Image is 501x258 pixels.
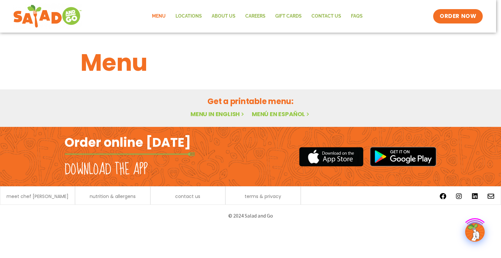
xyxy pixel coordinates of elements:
span: ORDER NOW [440,12,476,20]
a: GIFT CARDS [270,9,307,24]
a: nutrition & allergens [90,194,136,199]
a: contact us [175,194,200,199]
a: Contact Us [307,9,346,24]
a: Careers [240,9,270,24]
a: meet chef [PERSON_NAME] [7,194,68,199]
nav: Menu [147,9,368,24]
a: Menú en español [252,110,311,118]
a: terms & privacy [245,194,281,199]
h2: Download the app [65,160,148,179]
h2: Get a printable menu: [81,96,420,107]
a: ORDER NOW [433,9,483,23]
img: google_play [370,147,436,166]
a: Menu in English [190,110,245,118]
h1: Menu [81,45,420,80]
p: © 2024 Salad and Go [68,211,433,220]
img: appstore [299,146,363,167]
a: FAQs [346,9,368,24]
img: fork [65,152,195,156]
img: new-SAG-logo-768×292 [13,3,82,29]
h2: Order online [DATE] [65,134,191,150]
a: About Us [207,9,240,24]
a: Locations [171,9,207,24]
a: Menu [147,9,171,24]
